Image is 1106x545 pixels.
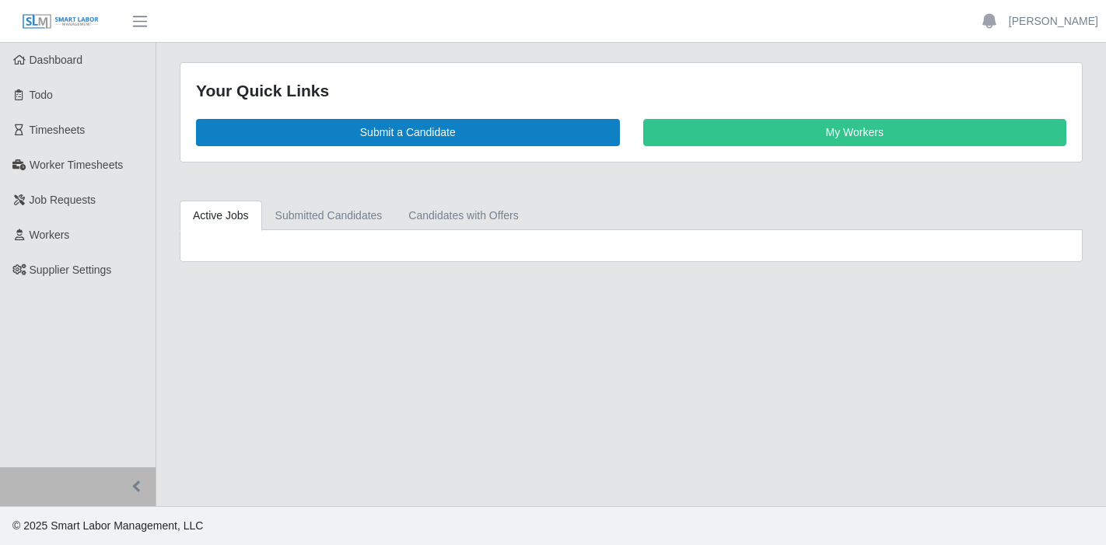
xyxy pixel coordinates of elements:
span: Worker Timesheets [30,159,123,171]
a: [PERSON_NAME] [1009,13,1098,30]
span: Dashboard [30,54,83,66]
span: Job Requests [30,194,96,206]
div: Your Quick Links [196,79,1066,103]
span: © 2025 Smart Labor Management, LLC [12,519,203,532]
a: Submit a Candidate [196,119,620,146]
span: Timesheets [30,124,86,136]
span: Supplier Settings [30,264,112,276]
img: SLM Logo [22,13,100,30]
a: My Workers [643,119,1067,146]
a: Submitted Candidates [262,201,396,231]
span: Todo [30,89,53,101]
a: Active Jobs [180,201,262,231]
span: Workers [30,229,70,241]
a: Candidates with Offers [395,201,531,231]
